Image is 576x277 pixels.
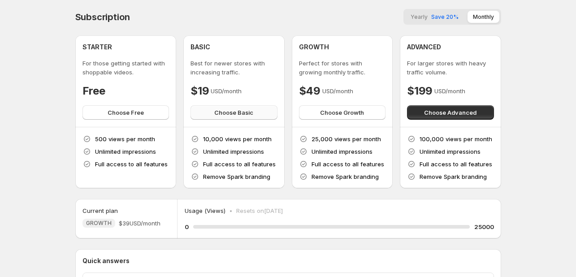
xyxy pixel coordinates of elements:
[203,160,276,169] p: Full access to all features
[82,43,112,52] h4: STARTER
[211,87,242,95] p: USD/month
[405,11,464,23] button: YearlySave 20%
[320,108,364,117] span: Choose Growth
[299,43,329,52] h4: GROWTH
[82,59,169,77] p: For those getting started with shoppable videos.
[299,59,386,77] p: Perfect for stores with growing monthly traffic.
[312,147,372,156] p: Unlimited impressions
[407,59,494,77] p: For larger stores with heavy traffic volume.
[424,108,476,117] span: Choose Advanced
[322,87,353,95] p: USD/month
[82,84,105,98] h4: Free
[312,172,379,181] p: Remove Spark branding
[407,43,441,52] h4: ADVANCED
[420,160,492,169] p: Full access to all features
[82,256,494,265] p: Quick answers
[203,134,272,143] p: 10,000 views per month
[474,222,494,231] h5: 25000
[420,172,487,181] p: Remove Spark branding
[407,84,433,98] h4: $199
[95,160,168,169] p: Full access to all features
[95,147,156,156] p: Unlimited impressions
[108,108,144,117] span: Choose Free
[82,206,118,215] h5: Current plan
[229,206,233,215] p: •
[191,43,210,52] h4: BASIC
[86,220,112,227] span: GROWTH
[299,84,320,98] h4: $49
[299,105,386,120] button: Choose Growth
[203,172,270,181] p: Remove Spark branding
[431,13,459,20] span: Save 20%
[82,105,169,120] button: Choose Free
[407,105,494,120] button: Choose Advanced
[420,147,481,156] p: Unlimited impressions
[214,108,253,117] span: Choose Basic
[185,206,225,215] p: Usage (Views)
[312,134,381,143] p: 25,000 views per month
[185,222,189,231] h5: 0
[468,11,499,23] button: Monthly
[203,147,264,156] p: Unlimited impressions
[411,13,428,20] span: Yearly
[191,59,277,77] p: Best for newer stores with increasing traffic.
[75,12,130,22] h4: Subscription
[434,87,465,95] p: USD/month
[95,134,155,143] p: 500 views per month
[191,105,277,120] button: Choose Basic
[312,160,384,169] p: Full access to all features
[236,206,283,215] p: Resets on [DATE]
[191,84,209,98] h4: $19
[119,219,160,228] span: $39 USD/month
[420,134,492,143] p: 100,000 views per month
